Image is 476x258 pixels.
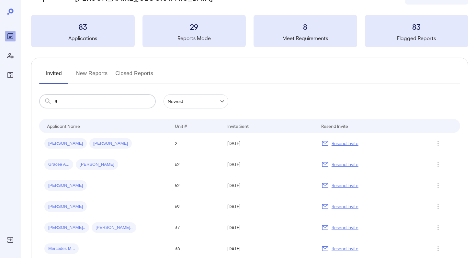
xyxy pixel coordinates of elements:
h3: 8 [254,21,357,32]
td: [DATE] [222,133,316,154]
span: [PERSON_NAME].. [44,225,89,231]
button: Row Actions [433,222,443,233]
div: Manage Users [5,50,16,61]
td: [DATE] [222,175,316,196]
div: Applicant Name [47,122,80,130]
td: [DATE] [222,196,316,217]
span: [PERSON_NAME] [44,204,87,210]
td: [DATE] [222,217,316,238]
div: FAQ [5,70,16,80]
div: Reports [5,31,16,41]
button: Invited [39,68,68,84]
span: [PERSON_NAME] [44,140,87,147]
button: Row Actions [433,159,443,170]
h5: Reports Made [142,34,246,42]
h5: Applications [31,34,135,42]
p: Resend Invite [332,203,358,210]
div: Invite Sent [227,122,249,130]
button: Row Actions [433,138,443,149]
p: Resend Invite [332,224,358,231]
summary: 83Applications29Reports Made8Meet Requirements83Flagged Reports [31,15,468,47]
span: [PERSON_NAME] [44,183,87,189]
h3: 29 [142,21,246,32]
td: [DATE] [222,154,316,175]
button: Closed Reports [116,68,153,84]
span: [PERSON_NAME].. [92,225,136,231]
td: 62 [170,154,222,175]
div: Newest [164,94,228,108]
button: New Reports [76,68,108,84]
h3: 83 [365,21,469,32]
button: Row Actions [433,201,443,212]
h5: Meet Requirements [254,34,357,42]
button: Row Actions [433,180,443,191]
td: 37 [170,217,222,238]
div: Log Out [5,235,16,245]
span: [PERSON_NAME] [89,140,132,147]
p: Resend Invite [332,182,358,189]
span: Mercedes M... [44,246,79,252]
td: 52 [170,175,222,196]
p: Resend Invite [332,161,358,168]
p: Resend Invite [332,140,358,147]
span: Gracee A... [44,162,73,168]
h5: Flagged Reports [365,34,469,42]
span: [PERSON_NAME] [76,162,118,168]
button: Row Actions [433,243,443,254]
div: Unit # [175,122,187,130]
td: 2 [170,133,222,154]
h3: 83 [31,21,135,32]
div: Resend Invite [321,122,348,130]
td: 69 [170,196,222,217]
p: Resend Invite [332,245,358,252]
